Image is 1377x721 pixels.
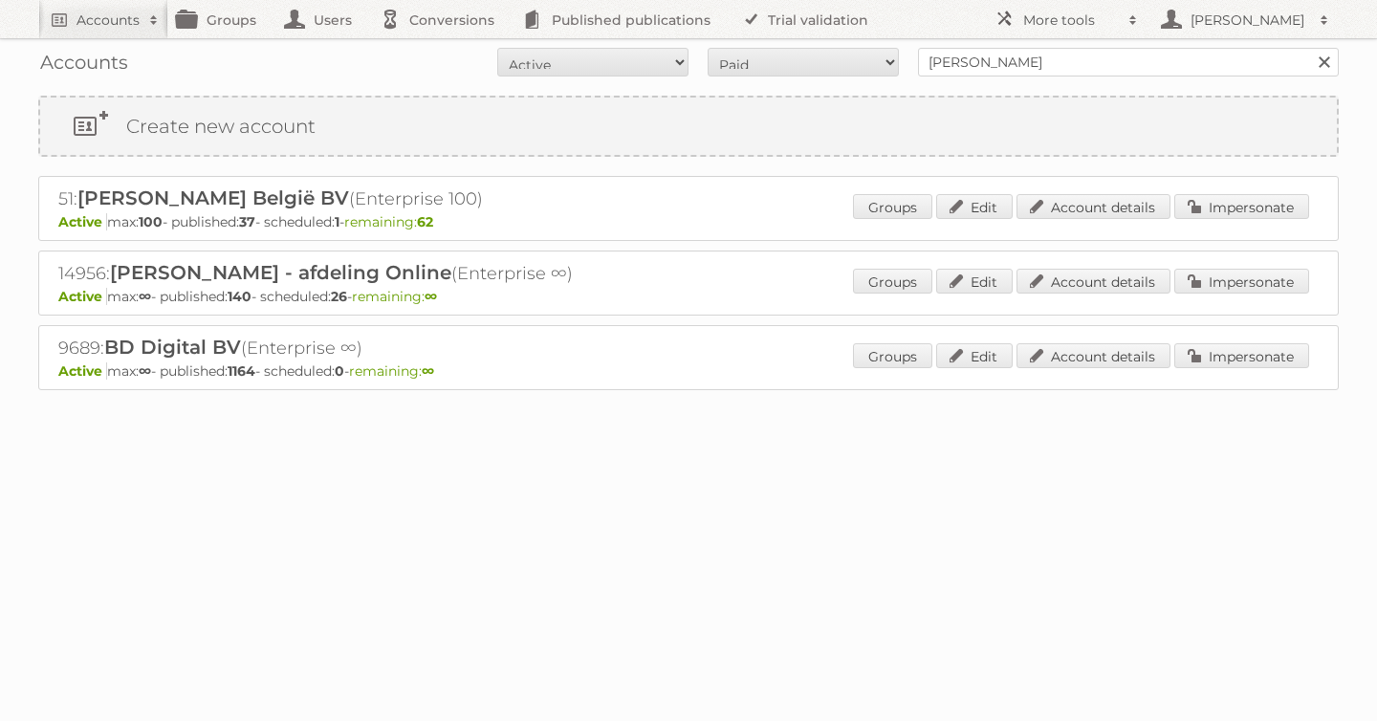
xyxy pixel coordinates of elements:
[40,98,1337,155] a: Create new account
[936,269,1013,294] a: Edit
[58,186,728,211] h2: 51: (Enterprise 100)
[76,11,140,30] h2: Accounts
[58,336,728,360] h2: 9689: (Enterprise ∞)
[936,194,1013,219] a: Edit
[352,288,437,305] span: remaining:
[58,288,1319,305] p: max: - published: - scheduled: -
[1023,11,1119,30] h2: More tools
[425,288,437,305] strong: ∞
[58,213,1319,230] p: max: - published: - scheduled: -
[1016,269,1170,294] a: Account details
[139,213,163,230] strong: 100
[417,213,433,230] strong: 62
[1174,194,1309,219] a: Impersonate
[335,213,339,230] strong: 1
[853,269,932,294] a: Groups
[58,261,728,286] h2: 14956: (Enterprise ∞)
[1186,11,1310,30] h2: [PERSON_NAME]
[58,288,107,305] span: Active
[1174,343,1309,368] a: Impersonate
[58,213,107,230] span: Active
[349,362,434,380] span: remaining:
[853,194,932,219] a: Groups
[853,343,932,368] a: Groups
[58,362,107,380] span: Active
[104,336,241,359] span: BD Digital BV
[344,213,433,230] span: remaining:
[139,362,151,380] strong: ∞
[139,288,151,305] strong: ∞
[228,362,255,380] strong: 1164
[1016,343,1170,368] a: Account details
[331,288,347,305] strong: 26
[110,261,451,284] span: [PERSON_NAME] - afdeling Online
[228,288,251,305] strong: 140
[335,362,344,380] strong: 0
[77,186,349,209] span: [PERSON_NAME] België BV
[422,362,434,380] strong: ∞
[1174,269,1309,294] a: Impersonate
[239,213,255,230] strong: 37
[1016,194,1170,219] a: Account details
[936,343,1013,368] a: Edit
[58,362,1319,380] p: max: - published: - scheduled: -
